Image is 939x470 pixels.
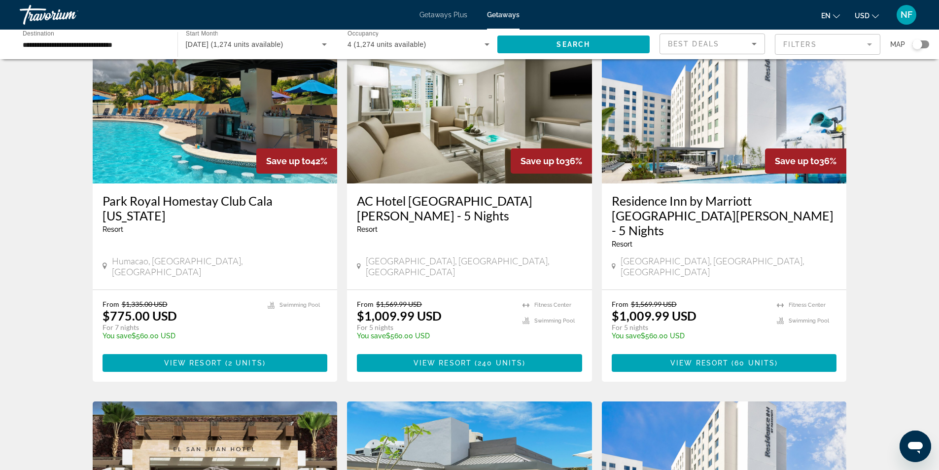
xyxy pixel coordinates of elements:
[103,332,132,340] span: You save
[357,332,513,340] p: $560.00 USD
[670,359,729,367] span: View Resort
[855,8,879,23] button: Change currency
[668,40,719,48] span: Best Deals
[347,26,592,183] img: RM58I01X.jpg
[414,359,472,367] span: View Resort
[348,40,426,48] span: 4 (1,274 units available)
[612,323,767,332] p: For 5 nights
[357,332,386,340] span: You save
[534,318,575,324] span: Swimming Pool
[357,354,582,372] button: View Resort(240 units)
[894,4,919,25] button: User Menu
[186,40,283,48] span: [DATE] (1,274 units available)
[900,431,931,462] iframe: Button to launch messaging window
[376,300,422,308] span: $1,569.99 USD
[357,300,374,308] span: From
[612,332,767,340] p: $560.00 USD
[612,308,696,323] p: $1,009.99 USD
[612,193,837,238] a: Residence Inn by Marriott [GEOGRAPHIC_DATA][PERSON_NAME] - 5 Nights
[497,36,650,53] button: Search
[775,156,819,166] span: Save up to
[765,148,846,174] div: 36%
[20,2,118,28] a: Travorium
[775,34,880,55] button: Filter
[612,354,837,372] button: View Resort(60 units)
[855,12,869,20] span: USD
[478,359,522,367] span: 240 units
[419,11,467,19] a: Getaways Plus
[357,193,582,223] a: AC Hotel [GEOGRAPHIC_DATA][PERSON_NAME] - 5 Nights
[112,255,327,277] span: Humacao, [GEOGRAPHIC_DATA], [GEOGRAPHIC_DATA]
[103,193,328,223] a: Park Royal Homestay Club Cala [US_STATE]
[612,332,641,340] span: You save
[511,148,592,174] div: 36%
[93,26,338,183] img: 8843O01X.jpg
[103,323,258,332] p: For 7 nights
[821,12,831,20] span: en
[789,302,826,308] span: Fitness Center
[357,308,442,323] p: $1,009.99 USD
[103,300,119,308] span: From
[164,359,222,367] span: View Resort
[612,300,628,308] span: From
[821,8,840,23] button: Change language
[729,359,778,367] span: ( )
[186,31,218,37] span: Start Month
[534,302,571,308] span: Fitness Center
[103,332,258,340] p: $560.00 USD
[789,318,829,324] span: Swimming Pool
[472,359,525,367] span: ( )
[103,308,177,323] p: $775.00 USD
[103,354,328,372] button: View Resort(2 units)
[487,11,520,19] a: Getaways
[734,359,775,367] span: 60 units
[621,255,837,277] span: [GEOGRAPHIC_DATA], [GEOGRAPHIC_DATA], [GEOGRAPHIC_DATA]
[228,359,263,367] span: 2 units
[279,302,320,308] span: Swimming Pool
[357,225,378,233] span: Resort
[348,31,379,37] span: Occupancy
[366,255,582,277] span: [GEOGRAPHIC_DATA], [GEOGRAPHIC_DATA], [GEOGRAPHIC_DATA]
[357,323,513,332] p: For 5 nights
[901,10,912,20] span: NF
[602,26,847,183] img: RW26E01X.jpg
[266,156,311,166] span: Save up to
[890,37,905,51] span: Map
[668,38,757,50] mat-select: Sort by
[122,300,168,308] span: $1,335.00 USD
[256,148,337,174] div: 42%
[556,40,590,48] span: Search
[612,240,632,248] span: Resort
[521,156,565,166] span: Save up to
[222,359,266,367] span: ( )
[103,225,123,233] span: Resort
[631,300,677,308] span: $1,569.99 USD
[23,30,54,36] span: Destination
